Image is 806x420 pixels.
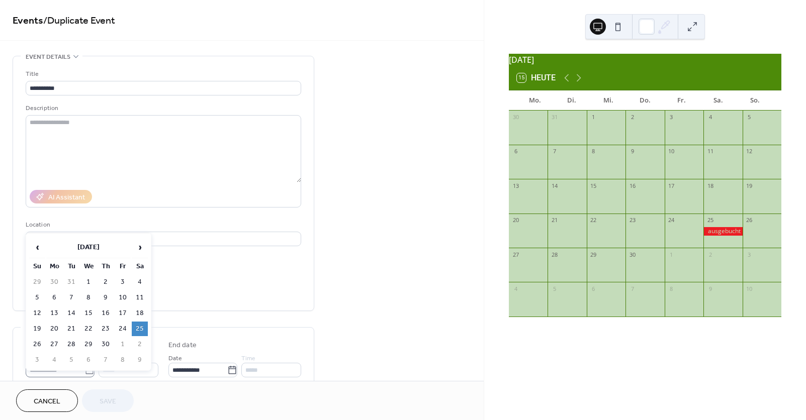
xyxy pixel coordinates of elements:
[668,114,675,121] div: 3
[551,217,558,224] div: 21
[554,90,590,111] div: Di.
[512,217,519,224] div: 20
[512,148,519,155] div: 6
[98,306,114,321] td: 16
[63,275,79,289] td: 31
[80,306,97,321] td: 15
[551,182,558,189] div: 14
[29,259,45,274] th: Su
[590,285,597,292] div: 6
[668,217,675,224] div: 24
[80,259,97,274] th: We
[115,353,131,367] td: 8
[551,114,558,121] div: 31
[512,251,519,258] div: 27
[700,90,737,111] div: Sa.
[629,251,636,258] div: 30
[98,259,114,274] th: Th
[132,322,148,336] td: 25
[115,290,131,305] td: 10
[668,251,675,258] div: 1
[590,114,597,121] div: 1
[80,322,97,336] td: 22
[26,69,299,79] div: Title
[98,275,114,289] td: 2
[132,237,147,257] span: ›
[46,306,62,321] td: 13
[46,322,62,336] td: 20
[46,259,62,274] th: Mo
[746,251,753,258] div: 3
[626,90,663,111] div: Do.
[168,353,182,364] span: Date
[16,389,78,412] button: Cancel
[168,340,197,351] div: End date
[26,52,70,62] span: Event details
[63,322,79,336] td: 21
[746,148,753,155] div: 12
[132,353,148,367] td: 9
[629,148,636,155] div: 9
[241,353,255,364] span: Time
[46,337,62,352] td: 27
[590,217,597,224] div: 22
[34,396,60,407] span: Cancel
[668,182,675,189] div: 17
[98,337,114,352] td: 30
[668,148,675,155] div: 10
[512,182,519,189] div: 13
[512,285,519,292] div: 4
[551,251,558,258] div: 28
[590,251,597,258] div: 29
[132,306,148,321] td: 18
[706,251,714,258] div: 2
[706,148,714,155] div: 11
[629,114,636,121] div: 2
[115,337,131,352] td: 1
[80,275,97,289] td: 1
[63,306,79,321] td: 14
[43,11,115,31] span: / Duplicate Event
[706,285,714,292] div: 9
[63,290,79,305] td: 7
[46,353,62,367] td: 4
[706,217,714,224] div: 25
[63,353,79,367] td: 5
[13,11,43,31] a: Events
[668,285,675,292] div: 8
[98,353,114,367] td: 7
[29,290,45,305] td: 5
[706,182,714,189] div: 18
[746,285,753,292] div: 10
[513,71,559,85] button: 15Heute
[746,182,753,189] div: 19
[80,337,97,352] td: 29
[132,337,148,352] td: 2
[132,290,148,305] td: 11
[29,337,45,352] td: 26
[590,90,627,111] div: Mi.
[663,90,700,111] div: Fr.
[80,353,97,367] td: 6
[629,182,636,189] div: 16
[629,217,636,224] div: 23
[746,114,753,121] div: 5
[46,290,62,305] td: 6
[629,285,636,292] div: 7
[746,217,753,224] div: 26
[29,275,45,289] td: 29
[30,237,45,257] span: ‹
[551,148,558,155] div: 7
[517,90,554,111] div: Mo.
[98,322,114,336] td: 23
[26,220,299,230] div: Location
[132,259,148,274] th: Sa
[509,54,781,66] div: [DATE]
[737,90,773,111] div: So.
[46,237,131,258] th: [DATE]
[590,148,597,155] div: 8
[29,306,45,321] td: 12
[80,290,97,305] td: 8
[512,114,519,121] div: 30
